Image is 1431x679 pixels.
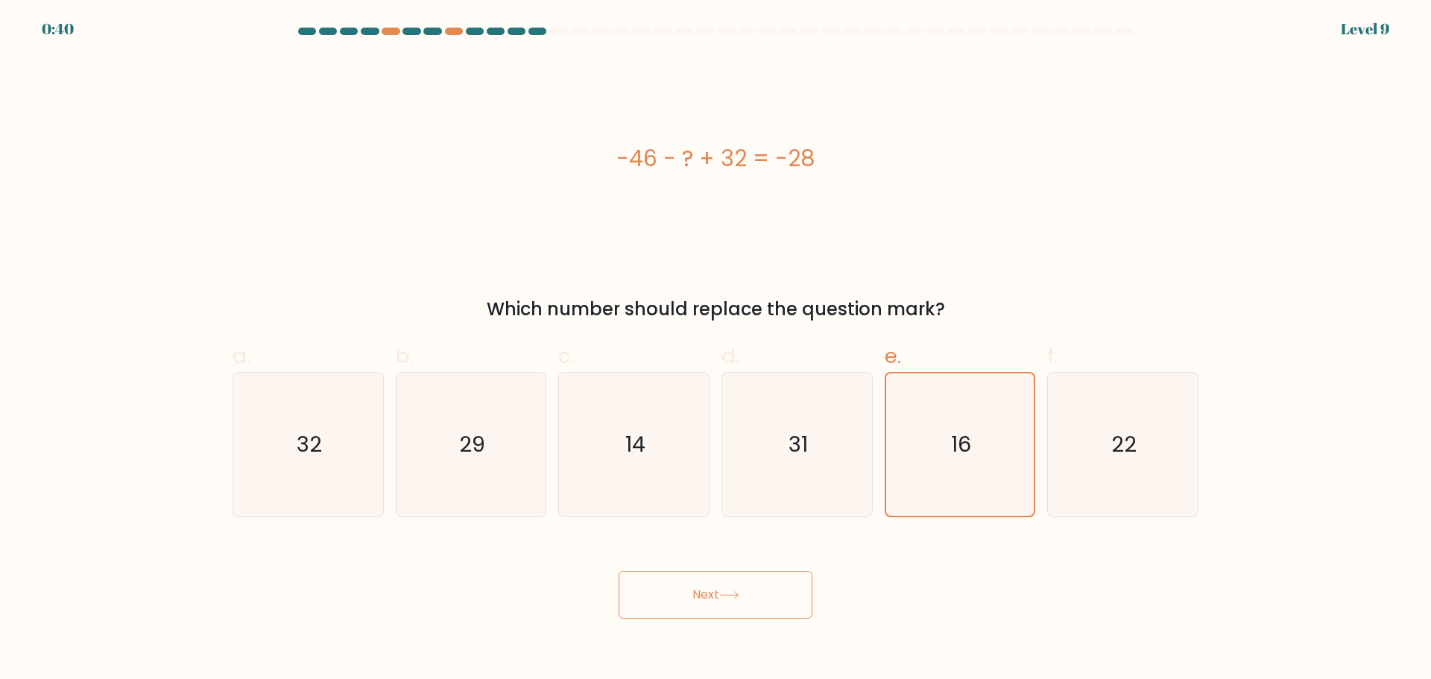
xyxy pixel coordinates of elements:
[558,341,575,370] span: c.
[721,341,739,370] span: d.
[1047,341,1058,370] span: f.
[1112,429,1137,459] text: 22
[297,429,322,459] text: 32
[619,571,812,619] button: Next
[42,18,74,40] div: 0:40
[1341,18,1389,40] div: Level 9
[789,429,808,459] text: 31
[459,429,485,459] text: 29
[241,296,1190,323] div: Which number should replace the question mark?
[951,429,971,459] text: 16
[233,142,1198,175] div: -46 - ? + 32 = -28
[625,429,645,459] text: 14
[885,341,901,370] span: e.
[396,341,414,370] span: b.
[233,341,250,370] span: a.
